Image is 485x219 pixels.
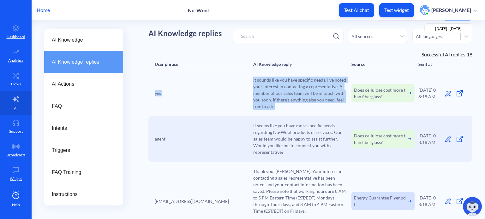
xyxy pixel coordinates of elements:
[52,80,111,88] span: AI Actions
[253,122,348,155] span: It seems like you have more specific needs regarding Nu-Wool products or services. Our sales team...
[9,129,23,134] p: Support
[233,29,344,43] input: Search
[351,33,373,39] div: All sources
[351,84,415,102] div: Text source
[44,95,123,117] a: FAQ
[420,5,430,15] img: user photo
[463,197,482,216] img: copilot-icon.svg
[418,61,432,67] div: Sent at
[351,192,415,210] div: File source
[44,117,123,139] a: Intents
[384,7,409,13] p: Test widget
[418,194,439,208] div: [DATE] 08:18 AM
[253,77,348,110] span: It sounds like you have specific needs. I've noted your interest in contacting a representative. ...
[52,58,111,66] span: AI Knowledge replies
[344,7,369,13] p: Test AI chat
[379,3,414,17] button: Test widget
[416,4,480,16] button: user photo[PERSON_NAME]
[52,169,111,176] span: FAQ Training
[44,51,123,73] a: AI Knowledge replies
[418,87,439,100] div: [DATE] 08:18 AM
[354,132,407,146] span: Does cellulose cost more than fiberglass?
[416,33,442,39] div: All languages
[44,29,123,51] a: AI Knowledge
[44,183,123,205] a: Instructions
[354,194,407,208] span: Energy Guarantee Flyer.pdf
[418,132,439,146] div: [DATE] 08:18 AM
[155,135,165,142] span: agent
[8,58,23,63] p: Analytics
[155,198,229,205] span: [EMAIL_ADDRESS][DOMAIN_NAME]
[351,130,415,148] div: Text source
[10,176,22,182] p: Widget
[148,29,222,38] h1: AI Knowledge replies
[37,6,50,14] p: Home
[155,61,178,67] div: User phrase
[188,7,209,13] p: Nu-Wool
[148,51,472,58] div: Successful AI replies: 18
[7,152,25,158] p: Broadcasts
[52,147,111,154] span: Triggers
[44,73,123,95] a: AI Actions
[253,61,292,67] div: AI Knowledge reply
[44,139,123,161] a: Triggers
[7,34,25,40] p: Dashboard
[351,61,365,67] div: Source
[431,7,471,14] p: [PERSON_NAME]
[44,161,123,183] a: FAQ Training
[11,81,21,87] p: Flows
[354,87,407,100] span: Does cellulose cost more than fiberglass?
[12,202,20,208] span: Help
[339,3,374,17] button: Test AI chat
[14,106,18,111] p: AI
[52,102,111,110] span: FAQ
[52,124,111,132] span: Intents
[52,191,111,198] span: Instructions
[52,36,111,44] span: AI Knowledge
[155,90,161,96] span: yes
